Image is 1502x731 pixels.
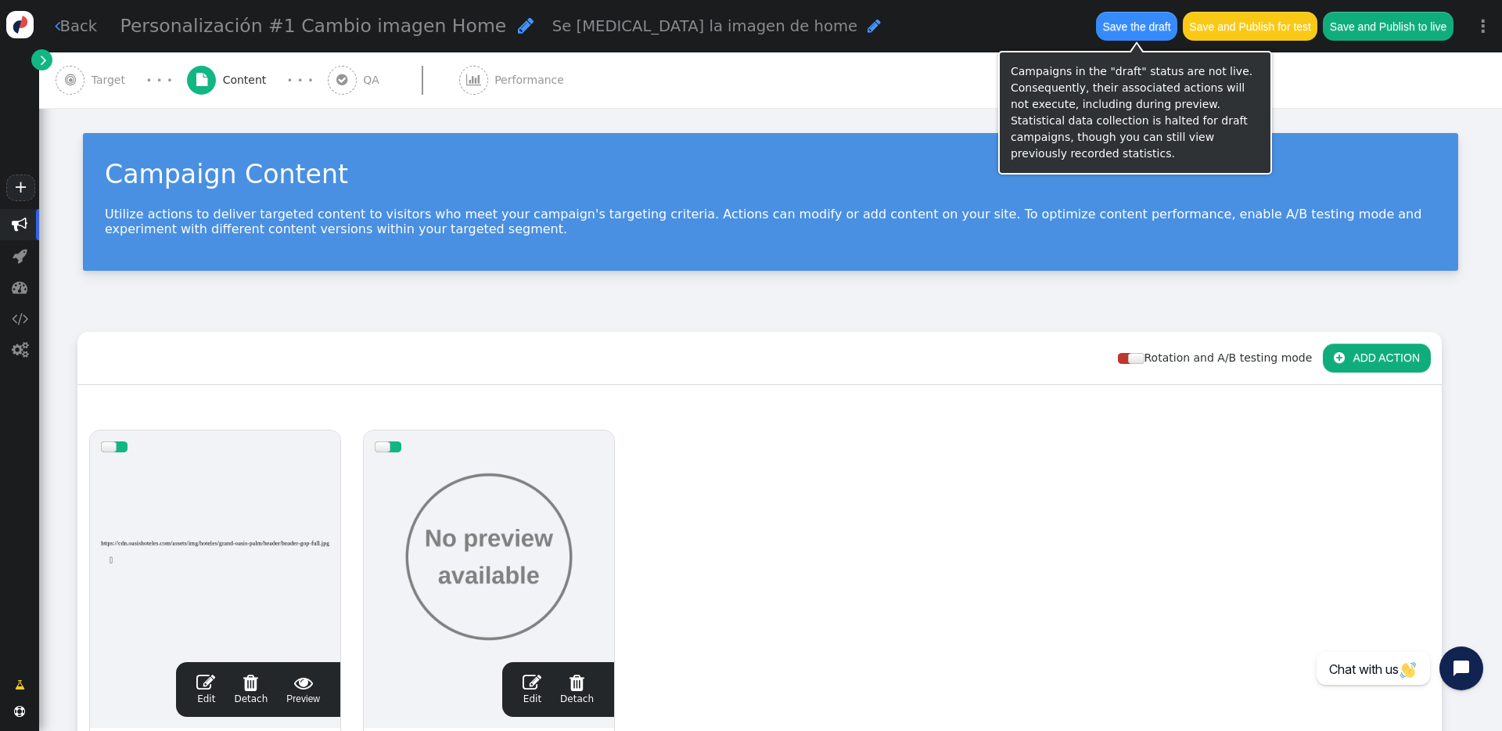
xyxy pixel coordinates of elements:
[196,673,215,706] a: Edit
[1464,3,1502,49] a: ⋮
[286,673,320,692] span: 
[13,248,27,264] span: 
[120,15,507,37] span: Personalización #1 Cambio imagen Home
[196,74,207,86] span: 
[92,72,132,88] span: Target
[12,217,27,232] span: 
[459,52,599,108] a:  Performance
[55,15,98,38] a: Back
[336,74,347,86] span: 
[518,16,534,34] span: 
[223,72,273,88] span: Content
[105,207,1436,236] p: Utilize actions to deliver targeted content to visitors who meet your campaign's targeting criter...
[286,673,320,706] a: Preview
[287,70,313,91] div: · · ·
[146,70,172,91] div: · · ·
[55,18,60,34] span: 
[4,671,36,699] a: 
[14,706,25,717] span: 
[41,52,47,68] span: 
[56,52,187,108] a:  Target · · ·
[868,18,881,34] span: 
[1183,12,1317,40] button: Save and Publish for test
[1096,12,1177,40] button: Save the draft
[560,673,594,704] span: Detach
[1011,63,1259,162] div: Campaigns in the "draft" status are not live. Consequently, their associated actions will not exe...
[234,673,268,704] span: Detach
[363,72,386,88] span: QA
[1118,350,1323,366] div: Rotation and A/B testing mode
[234,673,268,706] a: Detach
[466,74,481,86] span: 
[6,11,34,38] img: logo-icon.svg
[234,673,268,692] span: 
[31,49,52,70] a: 
[12,279,27,295] span: 
[523,673,541,706] a: Edit
[196,673,215,692] span: 
[1323,12,1453,40] button: Save and Publish to live
[286,673,320,706] span: Preview
[12,342,28,358] span: 
[328,52,459,108] a:  QA
[523,673,541,692] span: 
[6,175,34,201] a: +
[12,311,28,326] span: 
[105,155,1436,194] div: Campaign Content
[560,673,594,706] a: Detach
[1323,344,1431,372] button: ADD ACTION
[1334,351,1345,364] span: 
[15,677,25,693] span: 
[65,74,76,86] span: 
[552,17,857,35] span: Se [MEDICAL_DATA] la imagen de home
[560,673,594,692] span: 
[187,52,328,108] a:  Content · · ·
[494,72,570,88] span: Performance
